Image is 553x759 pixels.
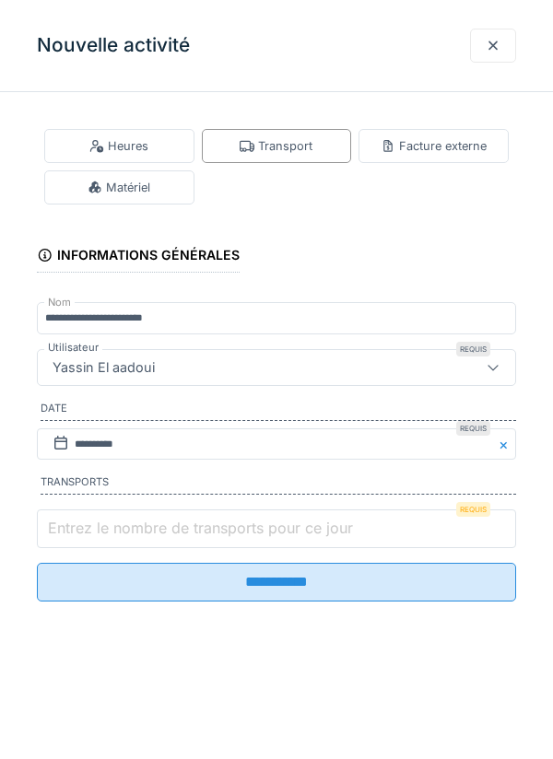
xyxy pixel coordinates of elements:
[41,474,516,495] label: Transports
[89,137,148,155] div: Heures
[37,241,240,273] div: Informations générales
[456,342,490,356] div: Requis
[44,295,75,310] label: Nom
[88,179,150,196] div: Matériel
[240,137,312,155] div: Transport
[44,340,102,356] label: Utilisateur
[41,401,516,421] label: Date
[496,428,516,461] button: Close
[37,34,190,57] h3: Nouvelle activité
[45,357,162,378] div: Yassin El aadoui
[456,502,490,517] div: Requis
[44,517,357,539] label: Entrez le nombre de transports pour ce jour
[456,421,490,436] div: Requis
[381,137,487,155] div: Facture externe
